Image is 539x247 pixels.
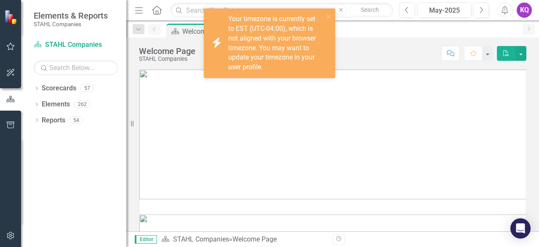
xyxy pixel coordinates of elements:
a: STAHL Companies [173,235,229,243]
button: Search [349,4,391,16]
div: Your timezone is currently set to EST (UTC-04:00), which is not aligned with your browser timezon... [228,14,323,72]
a: Reports [42,116,65,125]
img: image%20v4.png [139,70,526,199]
img: ClearPoint Strategy [4,10,19,24]
span: Editor [135,235,157,244]
div: May-2025 [420,5,468,16]
div: STAHL Companies [139,56,195,62]
button: KQ [517,3,532,18]
div: » [161,235,326,244]
small: STAHL Companies [34,21,108,27]
a: Elements [42,100,70,109]
div: Welcome Page [232,235,277,243]
a: STAHL Companies [34,40,118,50]
div: 57 [80,85,94,92]
div: 54 [69,117,83,124]
button: close [326,12,332,22]
span: Elements & Reports [34,11,108,21]
a: Scorecards [42,84,76,93]
input: Search Below... [34,60,118,75]
div: 262 [74,101,91,108]
div: Open Intercom Messenger [510,218,531,239]
div: Welcome Page [139,46,195,56]
input: Search ClearPoint... [171,3,393,18]
span: Search [361,6,379,13]
button: May-2025 [417,3,471,18]
div: Welcome Page [182,26,248,37]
